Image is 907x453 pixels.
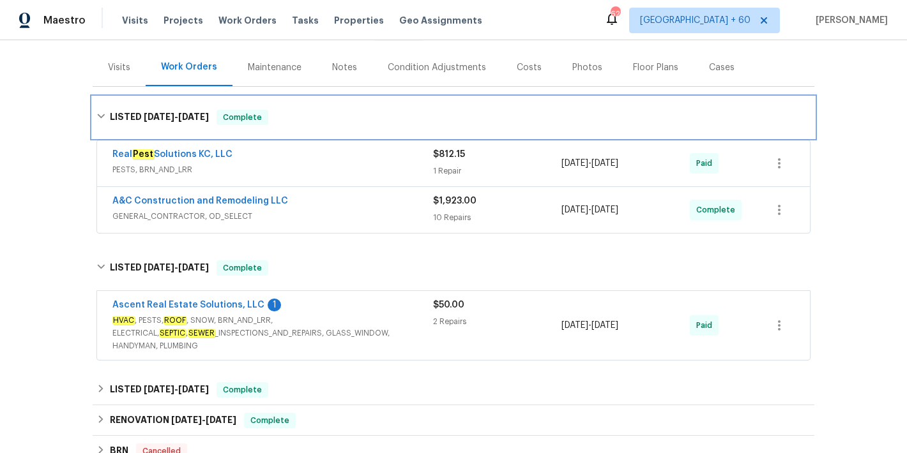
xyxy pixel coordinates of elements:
[171,415,202,424] span: [DATE]
[178,263,209,272] span: [DATE]
[144,112,174,121] span: [DATE]
[112,314,433,352] span: , PESTS, , SNOW, BRN_AND_LRR, ELECTRICAL, , _INSPECTIONS_AND_REPAIRS, GLASS_WINDOW, HANDYMAN, PLU...
[93,97,814,138] div: LISTED [DATE]-[DATE]Complete
[591,321,618,330] span: [DATE]
[633,61,678,74] div: Floor Plans
[696,204,740,216] span: Complete
[268,299,281,311] div: 1
[218,383,267,396] span: Complete
[433,211,561,224] div: 10 Repairs
[811,14,888,27] span: [PERSON_NAME]
[132,149,154,160] em: Pest
[248,61,301,74] div: Maintenance
[110,413,236,428] h6: RENOVATION
[561,321,588,330] span: [DATE]
[93,375,814,405] div: LISTED [DATE]-[DATE]Complete
[399,14,482,27] span: Geo Assignments
[218,14,277,27] span: Work Orders
[144,385,174,394] span: [DATE]
[112,149,232,160] a: RealPestSolutions KC, LLC
[433,197,476,205] span: $1,923.00
[561,157,618,170] span: -
[144,112,209,121] span: -
[611,8,620,20] div: 627
[122,14,148,27] span: Visits
[178,112,209,121] span: [DATE]
[561,205,588,214] span: [DATE]
[334,14,384,27] span: Properties
[43,14,86,27] span: Maestro
[709,61,735,74] div: Cases
[110,260,209,276] h6: LISTED
[517,61,542,74] div: Costs
[93,248,814,288] div: LISTED [DATE]-[DATE]Complete
[218,262,267,274] span: Complete
[144,263,174,272] span: [DATE]
[696,157,717,170] span: Paid
[112,197,288,205] a: A&C Construction and Remodeling LLC
[108,61,130,74] div: Visits
[164,14,203,27] span: Projects
[561,159,588,168] span: [DATE]
[171,415,236,424] span: -
[110,382,209,397] h6: LISTED
[178,385,209,394] span: [DATE]
[159,329,186,338] em: SEPTIC
[640,14,751,27] span: [GEOGRAPHIC_DATA] + 60
[206,415,236,424] span: [DATE]
[144,263,209,272] span: -
[112,301,264,309] a: Ascent Real Estate Solutions, LLC
[591,159,618,168] span: [DATE]
[561,319,618,332] span: -
[93,405,814,436] div: RENOVATION [DATE]-[DATE]Complete
[164,316,187,325] em: ROOF
[188,329,215,338] em: SEWER
[161,61,217,73] div: Work Orders
[110,110,209,125] h6: LISTED
[433,165,561,177] div: 1 Repair
[245,414,294,427] span: Complete
[388,61,486,74] div: Condition Adjustments
[144,385,209,394] span: -
[696,319,717,332] span: Paid
[218,111,267,124] span: Complete
[112,163,433,176] span: PESTS, BRN_AND_LRR
[112,316,135,325] em: HVAC
[433,315,561,328] div: 2 Repairs
[433,301,464,309] span: $50.00
[292,16,319,25] span: Tasks
[572,61,602,74] div: Photos
[112,210,433,223] span: GENERAL_CONTRACTOR, OD_SELECT
[561,204,618,216] span: -
[433,150,465,159] span: $812.15
[332,61,357,74] div: Notes
[591,205,618,214] span: [DATE]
